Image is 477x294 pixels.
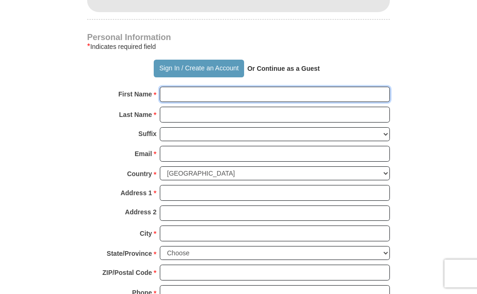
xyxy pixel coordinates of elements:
strong: Last Name [119,108,152,121]
strong: Email [135,147,152,160]
strong: Address 2 [125,205,157,219]
div: Indicates required field [87,41,390,52]
strong: Or Continue as a Guest [247,65,320,72]
strong: First Name [118,88,152,101]
button: Sign In / Create an Account [154,60,244,77]
strong: City [140,227,152,240]
strong: Country [127,167,152,180]
strong: Suffix [138,127,157,140]
strong: Address 1 [121,186,152,199]
h4: Personal Information [87,34,390,41]
strong: ZIP/Postal Code [102,266,152,279]
strong: State/Province [107,247,152,260]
